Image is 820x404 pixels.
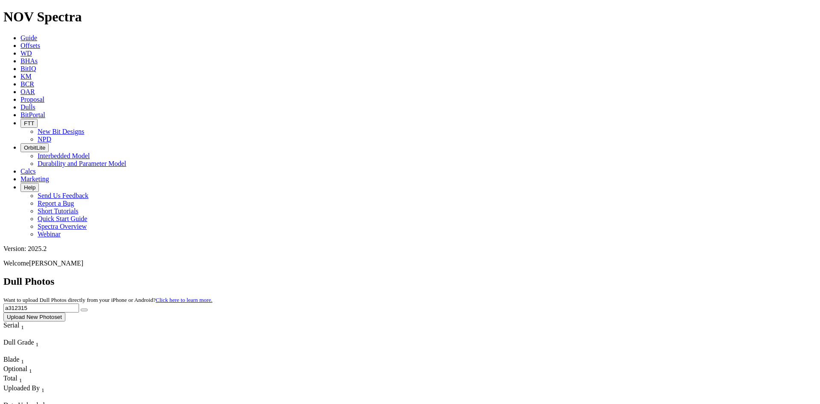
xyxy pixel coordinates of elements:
[3,384,40,392] span: Uploaded By
[3,339,63,348] div: Dull Grade Sort None
[19,377,22,384] sub: 1
[38,207,79,215] a: Short Tutorials
[3,375,33,384] div: Total Sort None
[38,152,90,159] a: Interbedded Model
[38,200,74,207] a: Report a Bug
[20,168,36,175] a: Calcs
[20,111,45,118] a: BitPortal
[20,73,32,80] a: KM
[24,184,35,191] span: Help
[3,365,33,375] div: Sort None
[3,375,33,384] div: Sort None
[3,313,65,321] button: Upload New Photoset
[3,339,34,346] span: Dull Grade
[24,144,45,151] span: OrbitLite
[3,260,817,267] p: Welcome
[3,394,84,401] div: Column Menu
[38,136,51,143] a: NPD
[20,34,37,41] a: Guide
[36,341,39,348] sub: 1
[38,128,84,135] a: New Bit Designs
[3,339,63,356] div: Sort None
[21,321,24,329] span: Sort None
[41,384,44,392] span: Sort None
[20,88,35,95] a: OAR
[20,50,32,57] a: WD
[3,331,40,339] div: Column Menu
[38,215,87,222] a: Quick Start Guide
[3,321,40,339] div: Sort None
[3,384,84,394] div: Uploaded By Sort None
[3,384,84,401] div: Sort None
[3,348,63,356] div: Column Menu
[21,356,24,363] span: Sort None
[41,387,44,393] sub: 1
[20,183,39,192] button: Help
[3,356,19,363] span: Blade
[3,297,212,303] small: Want to upload Dull Photos directly from your iPhone or Android?
[38,223,87,230] a: Spectra Overview
[24,120,34,127] span: FTT
[29,365,32,372] span: Sort None
[20,42,40,49] a: Offsets
[20,175,49,183] a: Marketing
[29,368,32,374] sub: 1
[3,375,18,382] span: Total
[21,358,24,365] sub: 1
[20,57,38,65] a: BHAs
[20,96,44,103] a: Proposal
[21,324,24,330] sub: 1
[3,356,33,365] div: Sort None
[36,339,39,346] span: Sort None
[20,143,49,152] button: OrbitLite
[20,80,34,88] a: BCR
[3,321,40,331] div: Serial Sort None
[29,260,83,267] span: [PERSON_NAME]
[3,321,19,329] span: Serial
[3,9,817,25] h1: NOV Spectra
[38,160,126,167] a: Durability and Parameter Model
[3,356,33,365] div: Blade Sort None
[19,375,22,382] span: Sort None
[3,365,27,372] span: Optional
[3,276,817,287] h2: Dull Photos
[38,192,88,199] a: Send Us Feedback
[3,245,817,253] div: Version: 2025.2
[20,103,35,111] a: Dulls
[20,119,38,128] button: FTT
[20,65,36,72] a: BitIQ
[3,304,79,313] input: Search Serial Number
[156,297,213,303] a: Click here to learn more.
[38,230,61,238] a: Webinar
[3,365,33,375] div: Optional Sort None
